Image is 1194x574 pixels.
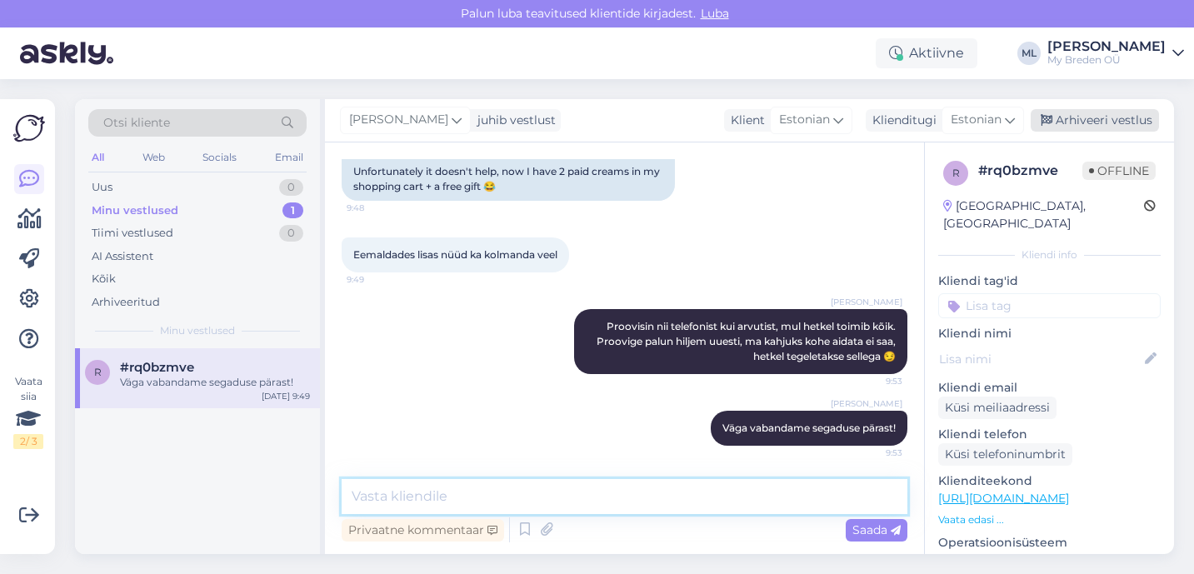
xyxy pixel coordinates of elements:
span: 9:48 [347,202,409,214]
div: Kliendi info [938,247,1161,262]
div: 2 / 3 [13,434,43,449]
span: Otsi kliente [103,114,170,132]
div: All [88,147,107,168]
a: [PERSON_NAME]My Breden OÜ [1047,40,1184,67]
p: Kliendi nimi [938,325,1161,342]
div: AI Assistent [92,248,153,265]
span: 9:53 [840,447,902,459]
input: Lisa tag [938,293,1161,318]
p: Vaata edasi ... [938,512,1161,527]
span: Estonian [779,111,830,129]
div: Kõik [92,271,116,287]
span: 9:53 [840,375,902,387]
span: 9:49 [347,273,409,286]
div: Klient [724,112,765,129]
div: My Breden OÜ [1047,53,1166,67]
span: Saada [852,522,901,537]
a: [URL][DOMAIN_NAME] [938,491,1069,506]
div: Email [272,147,307,168]
span: r [94,366,102,378]
span: [PERSON_NAME] [831,397,902,410]
p: Kliendi email [938,379,1161,397]
div: Minu vestlused [92,202,178,219]
div: [GEOGRAPHIC_DATA], [GEOGRAPHIC_DATA] [943,197,1144,232]
input: Lisa nimi [939,350,1142,368]
div: Klienditugi [866,112,937,129]
span: Offline [1082,162,1156,180]
p: [MEDICAL_DATA] [938,552,1161,569]
div: Uus [92,179,112,196]
p: Kliendi telefon [938,426,1161,443]
div: 1 [282,202,303,219]
div: Küsi meiliaadressi [938,397,1057,419]
span: Estonian [951,111,1002,129]
div: Socials [199,147,240,168]
p: Kliendi tag'id [938,272,1161,290]
span: Luba [696,6,734,21]
div: [PERSON_NAME] [1047,40,1166,53]
span: Eemaldades lisas nüüd ka kolmanda veel [353,248,557,261]
span: Väga vabandame segaduse pärast! [722,422,896,434]
div: [DATE] 9:49 [262,390,310,402]
div: 0 [279,179,303,196]
div: Aktiivne [876,38,977,68]
span: #rq0bzmve [120,360,194,375]
div: Arhiveeri vestlus [1031,109,1159,132]
span: [PERSON_NAME] [831,296,902,308]
div: juhib vestlust [471,112,556,129]
span: Minu vestlused [160,323,235,338]
p: Operatsioonisüsteem [938,534,1161,552]
div: # rq0bzmve [978,161,1082,181]
div: Arhiveeritud [92,294,160,311]
span: Proovisin nii telefonist kui arvutist, mul hetkel toimib kõik. Proovige palun hiljem uuesti, ma k... [597,320,898,362]
div: Unfortunately it doesn't help, now I have 2 paid creams in my shopping cart + a free gift 😂 [342,157,675,201]
p: Klienditeekond [938,472,1161,490]
div: Küsi telefoninumbrit [938,443,1072,466]
div: Vaata siia [13,374,43,449]
div: 0 [279,225,303,242]
div: Privaatne kommentaar [342,519,504,542]
span: r [952,167,960,179]
div: Web [139,147,168,168]
div: Tiimi vestlused [92,225,173,242]
span: [PERSON_NAME] [349,111,448,129]
div: Väga vabandame segaduse pärast! [120,375,310,390]
div: ML [1017,42,1041,65]
img: Askly Logo [13,112,45,144]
